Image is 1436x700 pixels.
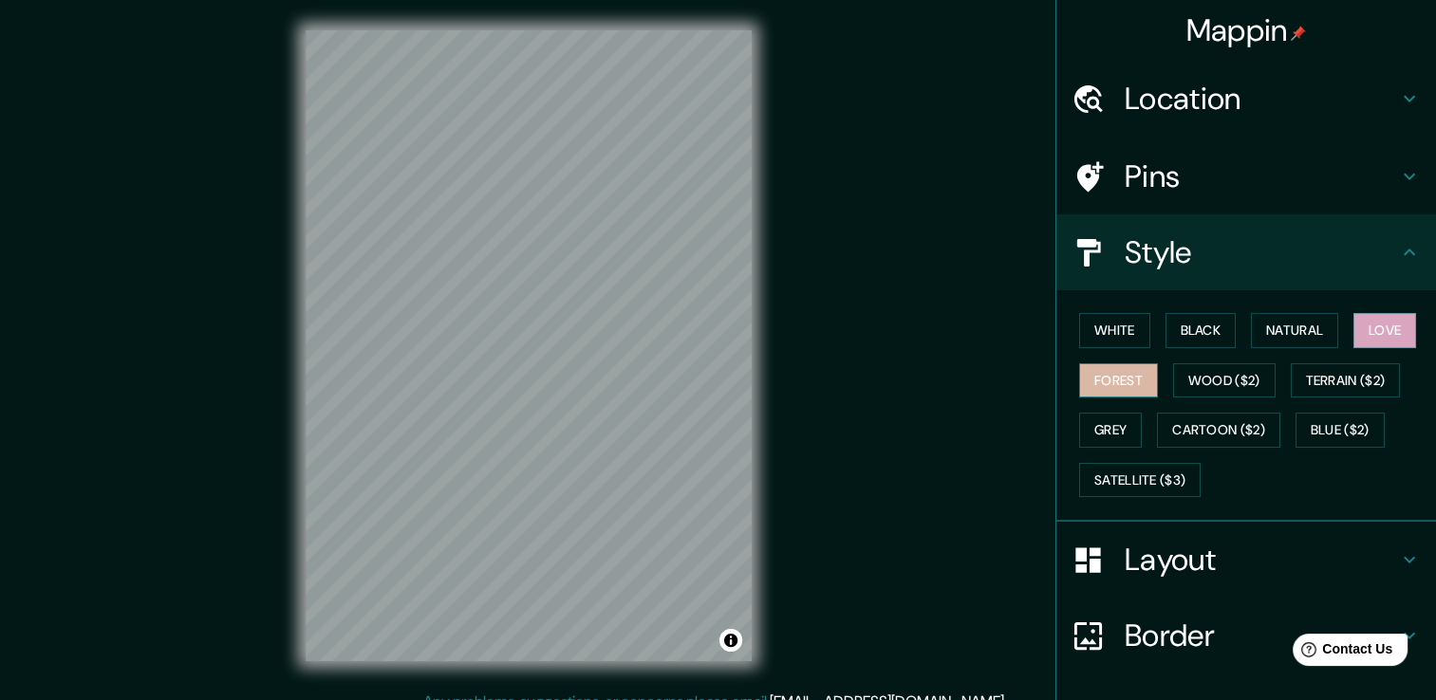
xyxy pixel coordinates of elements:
[719,629,742,652] button: Toggle attribution
[1251,313,1338,348] button: Natural
[1267,626,1415,679] iframe: Help widget launcher
[306,30,752,661] canvas: Map
[1166,313,1237,348] button: Black
[1056,522,1436,598] div: Layout
[1173,363,1276,398] button: Wood ($2)
[1125,80,1398,118] h4: Location
[1079,363,1158,398] button: Forest
[1186,11,1307,49] h4: Mappin
[1056,138,1436,214] div: Pins
[1056,214,1436,290] div: Style
[1291,26,1306,41] img: pin-icon.png
[1125,233,1398,271] h4: Style
[1125,541,1398,579] h4: Layout
[1291,363,1401,398] button: Terrain ($2)
[1056,61,1436,137] div: Location
[1079,413,1142,448] button: Grey
[1353,313,1416,348] button: Love
[1125,617,1398,654] h4: Border
[1296,413,1385,448] button: Blue ($2)
[1125,157,1398,195] h4: Pins
[1056,598,1436,673] div: Border
[1079,313,1150,348] button: White
[1157,413,1280,448] button: Cartoon ($2)
[1079,463,1201,498] button: Satellite ($3)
